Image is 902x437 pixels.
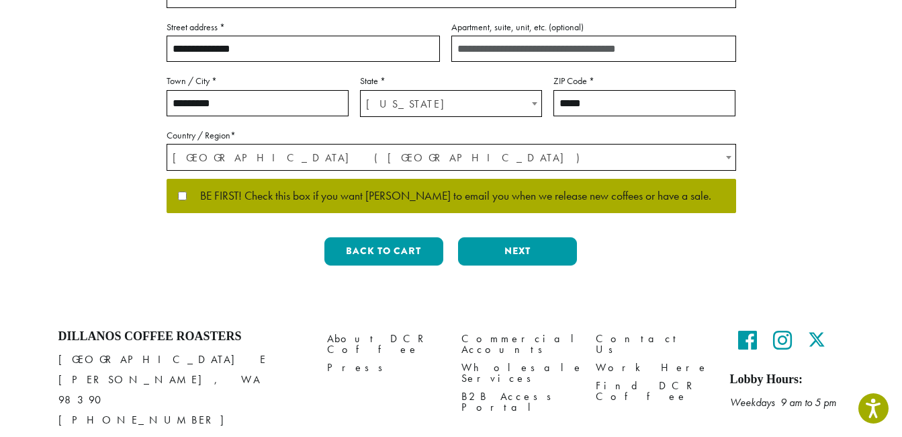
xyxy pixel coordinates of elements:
[461,329,576,358] a: Commercial Accounts
[187,190,711,202] span: BE FIRST! Check this box if you want [PERSON_NAME] to email you when we release new coffees or ha...
[58,350,307,430] p: [GEOGRAPHIC_DATA] E [PERSON_NAME], WA 98390 [PHONE_NUMBER]
[327,359,441,377] a: Press
[451,19,736,36] label: Apartment, suite, unit, etc.
[167,144,736,171] span: Country / Region
[324,237,443,266] button: Back to cart
[549,21,584,33] span: (optional)
[327,329,441,358] a: About DCR Coffee
[360,90,542,117] span: State
[596,359,710,377] a: Work Here
[553,73,735,89] label: ZIP Code
[167,19,440,36] label: Street address
[167,73,349,89] label: Town / City
[360,73,542,89] label: State
[361,91,541,117] span: Kansas
[730,372,844,387] h5: Lobby Hours:
[458,237,577,266] button: Next
[596,329,710,358] a: Contact Us
[461,388,576,417] a: B2B Access Portal
[178,192,187,200] input: BE FIRST! Check this box if you want [PERSON_NAME] to email you when we release new coffees or ha...
[461,359,576,388] a: Wholesale Services
[167,145,735,171] span: United States (US)
[596,377,710,406] a: Find DCR Coffee
[730,395,836,409] em: Weekdays 9 am to 5 pm
[58,329,307,344] h4: Dillanos Coffee Roasters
